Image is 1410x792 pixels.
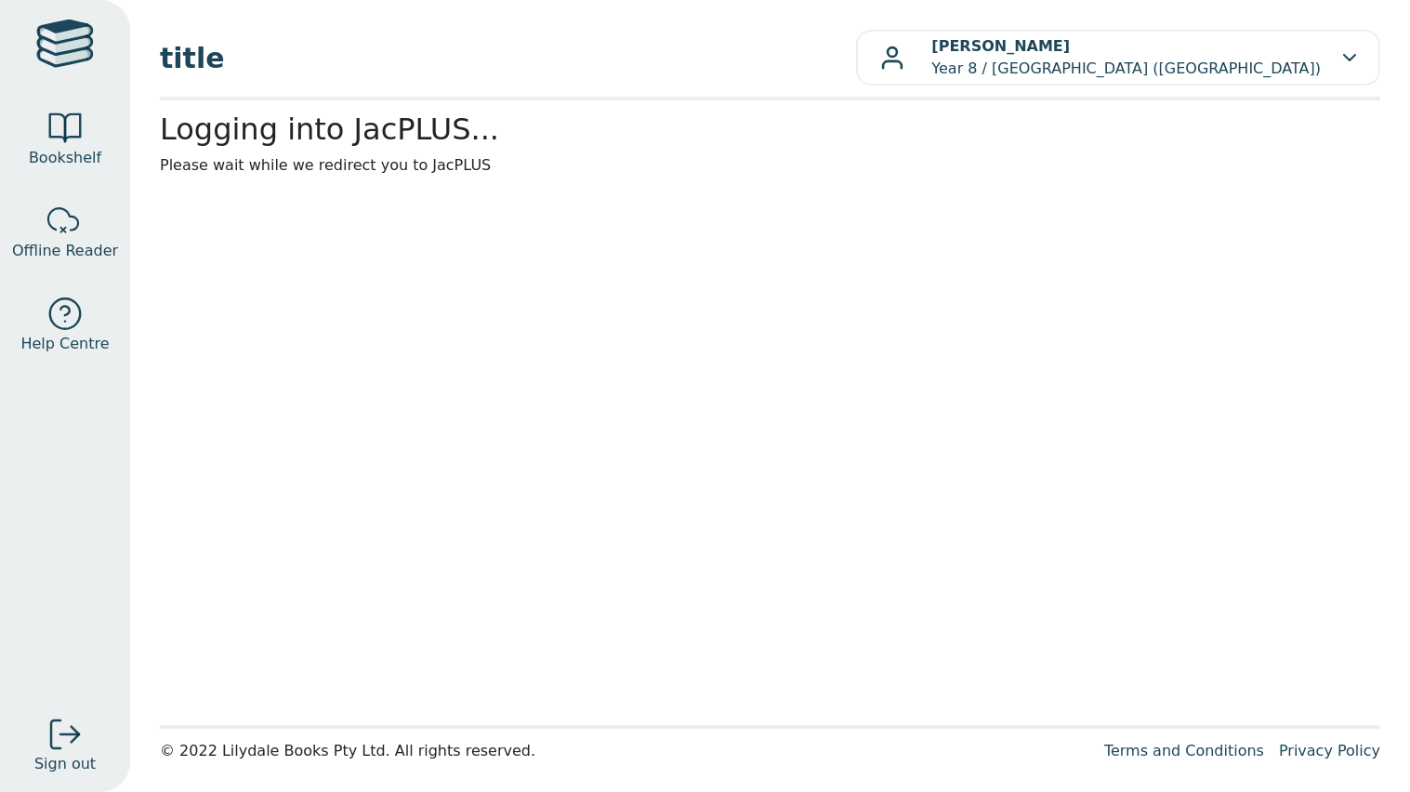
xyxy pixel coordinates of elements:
[160,112,1380,147] h2: Logging into JacPLUS...
[160,740,1089,762] div: © 2022 Lilydale Books Pty Ltd. All rights reserved.
[20,333,109,355] span: Help Centre
[160,37,856,79] span: title
[12,240,118,262] span: Offline Reader
[34,753,96,775] span: Sign out
[160,154,1380,177] p: Please wait while we redirect you to JacPLUS
[931,37,1070,55] b: [PERSON_NAME]
[1279,742,1380,759] a: Privacy Policy
[856,30,1380,86] button: [PERSON_NAME]Year 8 / [GEOGRAPHIC_DATA] ([GEOGRAPHIC_DATA])
[931,35,1321,80] p: Year 8 / [GEOGRAPHIC_DATA] ([GEOGRAPHIC_DATA])
[29,147,101,169] span: Bookshelf
[1104,742,1264,759] a: Terms and Conditions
